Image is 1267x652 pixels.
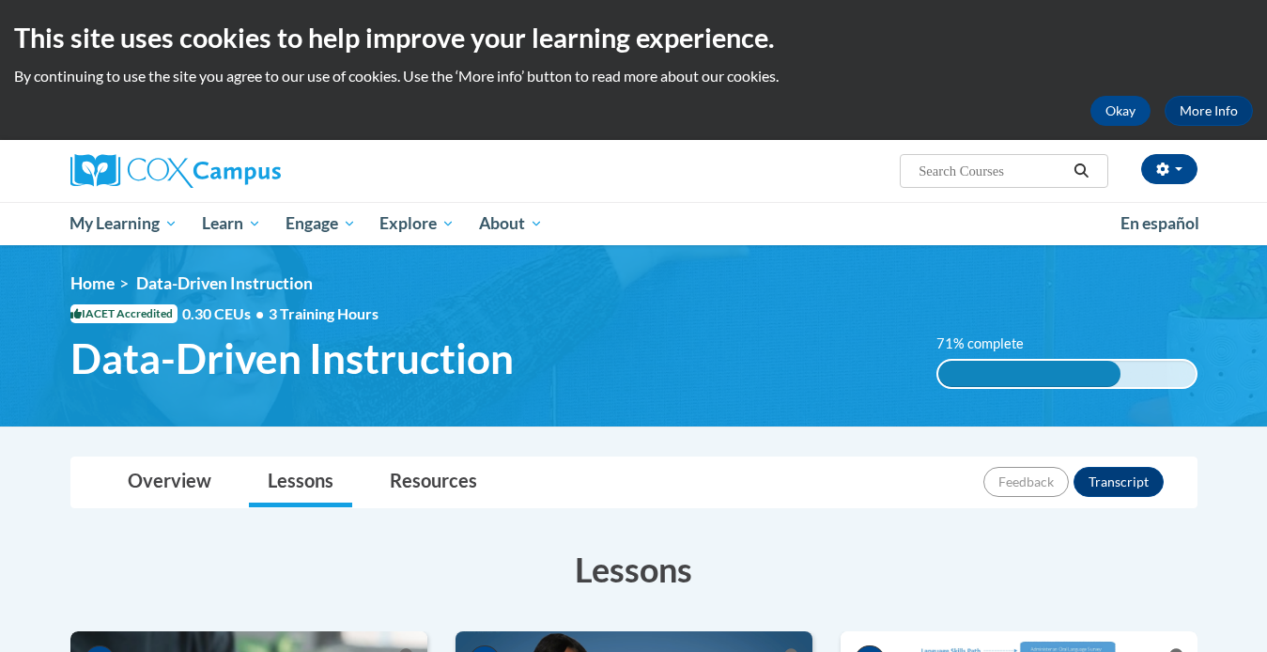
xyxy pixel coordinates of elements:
[182,303,269,324] span: 0.30 CEUs
[467,202,555,245] a: About
[136,273,313,293] span: Data-Driven Instruction
[379,212,455,235] span: Explore
[936,334,1044,354] label: 71% complete
[70,212,178,235] span: My Learning
[249,458,352,507] a: Lessons
[202,212,261,235] span: Learn
[273,202,368,245] a: Engage
[367,202,467,245] a: Explore
[1090,96,1151,126] button: Okay
[14,19,1253,56] h2: This site uses cookies to help improve your learning experience.
[286,212,356,235] span: Engage
[1108,204,1212,243] a: En español
[479,212,543,235] span: About
[70,546,1197,593] h3: Lessons
[371,458,496,507] a: Resources
[1141,154,1197,184] button: Account Settings
[917,160,1067,182] input: Search Courses
[190,202,273,245] a: Learn
[983,467,1069,497] button: Feedback
[1074,467,1164,497] button: Transcript
[70,154,427,188] a: Cox Campus
[70,273,115,293] a: Home
[1067,160,1095,182] button: Search
[1120,213,1199,233] span: En español
[269,304,379,322] span: 3 Training Hours
[255,304,264,322] span: •
[70,304,178,323] span: IACET Accredited
[14,66,1253,86] p: By continuing to use the site you agree to our use of cookies. Use the ‘More info’ button to read...
[109,458,230,507] a: Overview
[70,154,281,188] img: Cox Campus
[42,202,1226,245] div: Main menu
[1165,96,1253,126] a: More Info
[58,202,191,245] a: My Learning
[938,361,1120,387] div: 71% complete
[70,334,514,383] span: Data-Driven Instruction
